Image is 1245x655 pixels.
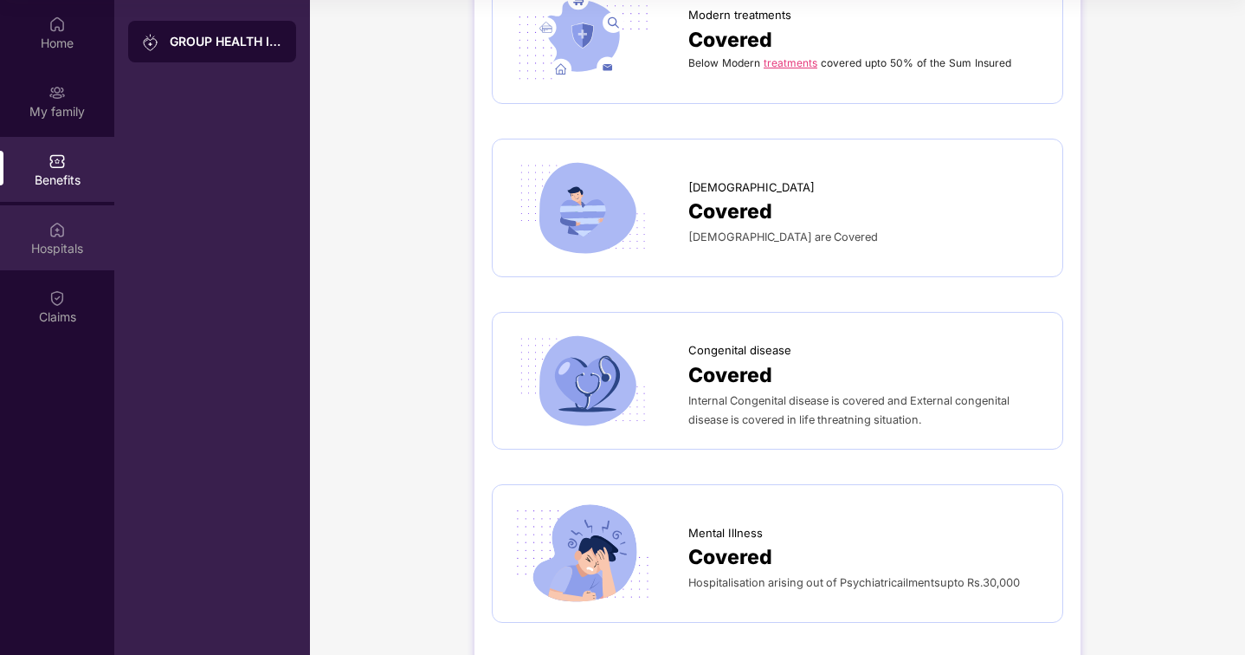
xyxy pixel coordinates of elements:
span: upto [865,56,887,69]
img: svg+xml;base64,PHN2ZyBpZD0iQmVuZWZpdHMiIHhtbG5zPSJodHRwOi8vd3d3LnczLm9yZy8yMDAwL3N2ZyIgd2lkdGg9Ij... [48,152,66,170]
span: Internal Congenital disease is covered and External congenital disease is covered in life threatn... [688,394,1010,426]
img: svg+xml;base64,PHN2ZyBpZD0iSG9zcGl0YWxzIiB4bWxucz0iaHR0cDovL3d3dy53My5vcmcvMjAwMC9zdmciIHdpZHRoPS... [48,221,66,238]
span: Hospitalisation arising out of Psychiatricailmentsupto Rs.30,000 [688,576,1020,589]
span: 50% [890,56,913,69]
span: Covered [688,360,772,391]
span: [DEMOGRAPHIC_DATA] [688,178,815,196]
span: of [917,56,926,69]
img: svg+xml;base64,PHN2ZyBpZD0iQ2xhaW0iIHhtbG5zPSJodHRwOi8vd3d3LnczLm9yZy8yMDAwL3N2ZyIgd2lkdGg9IjIwIi... [48,289,66,307]
span: Modern [722,56,760,69]
img: icon [510,330,656,432]
span: Modern treatments [688,6,791,23]
span: Insured [975,56,1011,69]
img: svg+xml;base64,PHN2ZyBpZD0iSG9tZSIgeG1sbnM9Imh0dHA6Ly93d3cudzMub3JnLzIwMDAvc3ZnIiB3aWR0aD0iMjAiIG... [48,16,66,33]
span: [DEMOGRAPHIC_DATA] are Covered [688,230,878,243]
span: Below [688,56,719,69]
span: Sum [949,56,971,69]
img: icon [510,157,656,259]
img: svg+xml;base64,PHN2ZyB3aWR0aD0iMjAiIGhlaWdodD0iMjAiIHZpZXdCb3g9IjAgMCAyMCAyMCIgZmlsbD0ibm9uZSIgeG... [48,84,66,101]
div: GROUP HEALTH INSURANCE [170,33,282,50]
span: Covered [688,24,772,55]
span: Congenital disease [688,341,791,359]
span: Covered [688,196,772,227]
span: the [930,56,945,69]
a: treatments [764,56,817,69]
span: Covered [688,542,772,573]
img: svg+xml;base64,PHN2ZyB3aWR0aD0iMjAiIGhlaWdodD0iMjAiIHZpZXdCb3g9IjAgMCAyMCAyMCIgZmlsbD0ibm9uZSIgeG... [142,34,159,51]
span: Mental Illness [688,524,763,542]
span: covered [821,56,861,69]
img: icon [510,503,656,605]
